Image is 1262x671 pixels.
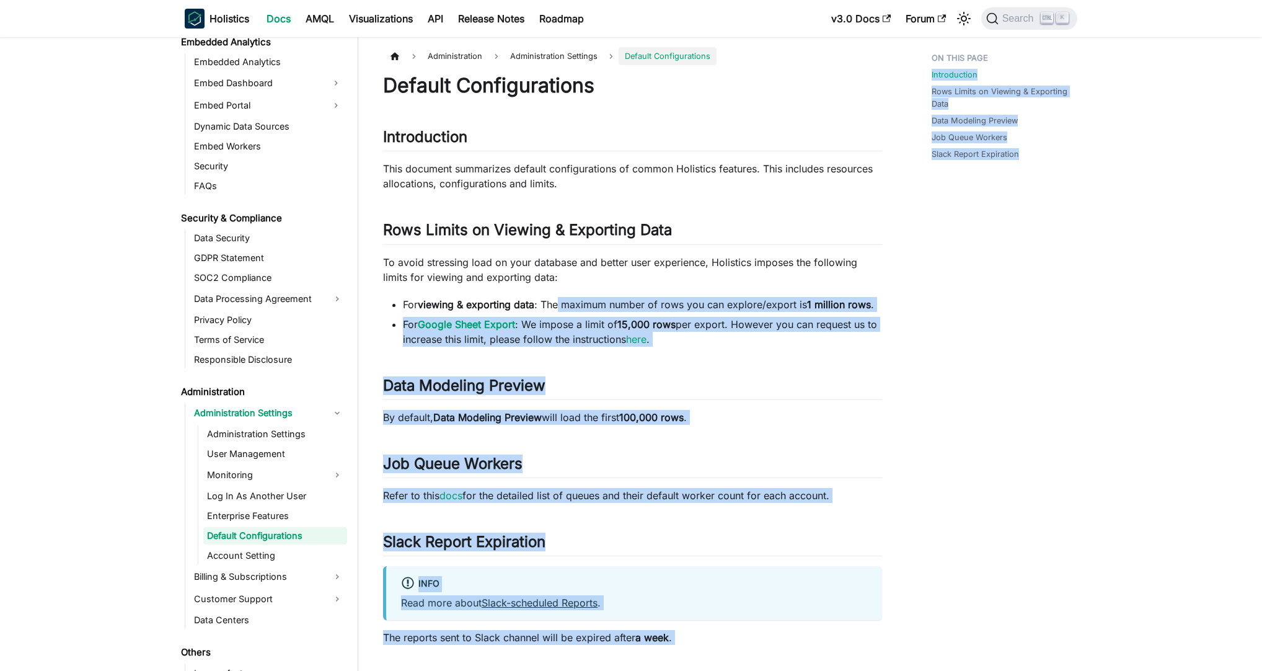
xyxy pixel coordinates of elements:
[190,567,347,587] a: Billing & Subscriptions
[383,128,882,151] h2: Introduction
[532,9,591,29] a: Roadmap
[403,317,882,347] li: For : We impose a limit of per export. However you can request us to increase this limit, please ...
[190,249,347,267] a: GDPR Statement
[421,47,488,65] span: Administration
[999,13,1041,24] span: Search
[439,489,462,502] a: docs
[383,47,882,65] nav: Breadcrumbs
[932,148,1019,160] a: Slack Report Expiration
[403,297,882,312] li: For : The maximum number of rows you can explore/export is .
[383,455,882,478] h2: Job Queue Workers
[190,589,347,609] a: Customer Support
[932,69,977,81] a: Introduction
[203,507,347,525] a: Enterprise Features
[203,425,347,443] a: Administration Settings
[401,576,867,592] div: info
[190,118,347,135] a: Dynamic Data Sources
[932,86,1070,109] a: Rows Limits on Viewing & Exporting Data
[619,47,717,65] span: Default Configurations
[383,161,882,191] p: This document summarizes default configurations of common Holistics features. This includes resou...
[932,131,1007,143] a: Job Queue Workers
[190,611,347,629] a: Data Centers
[383,533,882,556] h2: Slack Report Expiration
[172,37,358,671] nav: Docs sidebar
[342,9,420,29] a: Visualizations
[203,527,347,544] a: Default Configurations
[190,331,347,349] a: Terms of Service
[190,138,347,155] a: Embed Workers
[190,229,347,247] a: Data Security
[210,11,249,26] b: Holistics
[190,53,347,71] a: Embedded Analytics
[981,7,1077,30] button: Search (Ctrl+K)
[203,445,347,463] a: User Management
[619,411,684,424] strong: 100,000 rows
[635,631,669,644] strong: a week
[451,9,532,29] a: Release Notes
[190,73,325,93] a: Embed Dashboard
[383,376,882,400] h2: Data Modeling Preview
[190,311,347,329] a: Privacy Policy
[190,177,347,195] a: FAQs
[190,158,347,175] a: Security
[190,289,347,309] a: Data Processing Agreement
[433,411,542,424] strong: Data Modeling Preview
[325,96,347,115] button: Expand sidebar category 'Embed Portal'
[298,9,342,29] a: AMQL
[418,318,515,331] a: Google Sheet Export
[177,644,347,661] a: Others
[190,403,347,423] a: Administration Settings
[420,9,451,29] a: API
[190,351,347,368] a: Responsible Disclosure
[482,597,598,609] a: Slack-scheduled Reports
[807,298,871,311] strong: 1 million rows
[383,47,407,65] a: Home page
[383,73,882,98] h1: Default Configurations
[177,210,347,227] a: Security & Compliance
[617,318,676,331] strong: 15,000 rows
[203,547,347,564] a: Account Setting
[824,9,898,29] a: v3.0 Docs
[190,269,347,287] a: SOC2 Compliance
[177,33,347,51] a: Embedded Analytics
[383,410,882,425] p: By default, will load the first .
[898,9,953,29] a: Forum
[185,9,249,29] a: HolisticsHolistics
[383,488,882,503] p: Refer to this for the detailed list of queues and their default worker count for each account.
[259,9,298,29] a: Docs
[626,333,646,345] a: here
[383,221,882,244] h2: Rows Limits on Viewing & Exporting Data
[418,298,534,311] strong: viewing & exporting data
[190,96,325,115] a: Embed Portal
[203,465,347,485] a: Monitoring
[932,115,1018,127] a: Data Modeling Preview
[177,383,347,401] a: Administration
[954,9,974,29] button: Switch between dark and light mode (currently light mode)
[383,255,882,285] p: To avoid stressing load on your database and better user experience, Holistics imposes the follow...
[185,9,205,29] img: Holistics
[1056,12,1069,24] kbd: K
[401,595,867,610] p: Read more about .
[325,73,347,93] button: Expand sidebar category 'Embed Dashboard'
[504,47,604,65] span: Administration Settings
[203,487,347,505] a: Log In As Another User
[383,630,882,645] p: The reports sent to Slack channel will be expired after .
